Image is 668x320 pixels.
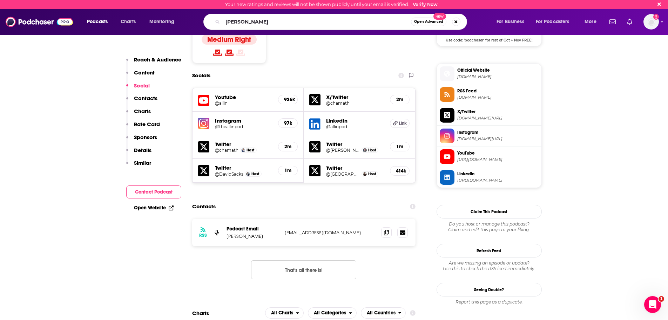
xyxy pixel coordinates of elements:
span: Host [247,148,254,152]
a: Instagram[DOMAIN_NAME][URL] [440,129,539,143]
p: Rate Card [134,121,160,128]
button: open menu [82,16,117,27]
a: @allin [215,100,273,106]
a: YouTube[URL][DOMAIN_NAME] [440,149,539,164]
p: Details [134,147,151,154]
h2: Contacts [192,200,216,213]
span: Open Advanced [414,20,443,24]
h5: Youtube [215,94,273,100]
button: Contacts [126,95,157,108]
span: 1 [659,296,664,302]
p: Contacts [134,95,157,102]
span: https://www.linkedin.com/in/allinpod [457,178,539,183]
img: David Friedberg [363,172,367,176]
button: open menu [265,307,304,319]
a: Charts [116,16,140,27]
button: open menu [531,16,580,27]
span: New [433,13,446,20]
h5: LinkedIn [326,117,384,124]
span: For Business [497,17,524,27]
h5: 936k [284,97,292,103]
p: [PERSON_NAME] [227,233,279,239]
span: Use code: 'podchaser' for rest of Oct + Nov FREE! [437,34,541,43]
p: Reach & Audience [134,56,181,63]
span: Podcasts [87,17,108,27]
p: Charts [134,108,151,115]
div: Report this page as a duplicate. [437,299,542,305]
h5: Twitter [326,141,384,148]
span: For Podcasters [536,17,569,27]
img: User Profile [643,14,659,30]
iframe: Intercom live chat [644,296,661,313]
h5: 414k [396,168,404,174]
h5: Twitter [215,164,273,171]
a: @theallinpod [215,124,273,129]
button: Content [126,69,155,82]
a: Libsyn Deal: Use code: 'podchaser' for rest of Oct + Nov FREE! [437,13,541,42]
span: Official Website [457,67,539,73]
button: Details [126,147,151,160]
p: Social [134,82,150,89]
span: Link [399,120,407,126]
h5: Twitter [326,165,384,171]
span: All Categories [314,311,346,315]
span: Linkedin [457,171,539,177]
span: allinchamathjason.libsyn.com [457,74,539,79]
h2: Categories [308,307,357,319]
span: https://www.youtube.com/@allin [457,157,539,162]
h2: Countries [361,307,406,319]
p: Sponsors [134,134,157,141]
img: iconImage [198,118,209,129]
img: David O. Sacks [246,172,250,176]
a: @DavidSacks [215,171,243,177]
h5: 1m [396,144,404,150]
h5: @chamath [215,148,238,153]
h5: 2m [284,144,292,150]
img: Chamath Palihapitiya [241,148,245,152]
span: YouTube [457,150,539,156]
div: Your new ratings and reviews will not be shown publicly until your email is verified. [225,2,438,7]
div: Are we missing an episode or update? Use this to check the RSS feed immediately. [437,260,542,272]
span: Logged in as tgilbride [643,14,659,30]
a: @chamath [326,100,384,106]
span: Host [368,172,376,176]
span: Instagram [457,129,539,136]
button: open menu [361,307,406,319]
a: X/Twitter[DOMAIN_NAME][URL] [440,108,539,123]
a: Show notifications dropdown [607,16,619,28]
div: Search podcasts, credits, & more... [210,14,474,30]
h5: Instagram [215,117,273,124]
button: Sponsors [126,134,157,147]
a: Linkedin[URL][DOMAIN_NAME] [440,170,539,185]
a: Jason Calacanis [363,148,367,152]
p: Content [134,69,155,76]
button: open menu [308,307,357,319]
input: Search podcasts, credits, & more... [223,16,411,27]
a: Verify Now [413,2,438,7]
button: Similar [126,159,151,172]
span: twitter.com/chamath [457,116,539,121]
button: Claim This Podcast [437,205,542,218]
span: Host [251,172,259,176]
h5: 2m [396,97,404,103]
button: Rate Card [126,121,160,134]
a: @allinpod [326,124,384,129]
a: @[GEOGRAPHIC_DATA] [326,171,360,177]
a: @[PERSON_NAME] [326,148,360,153]
h5: Twitter [215,141,273,148]
button: Reach & Audience [126,56,181,69]
span: All Countries [367,311,396,315]
h2: Charts [192,310,209,316]
a: RSS Feed[DOMAIN_NAME] [440,87,539,102]
h5: 97k [284,120,292,126]
button: Charts [126,108,151,121]
span: Charts [121,17,136,27]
